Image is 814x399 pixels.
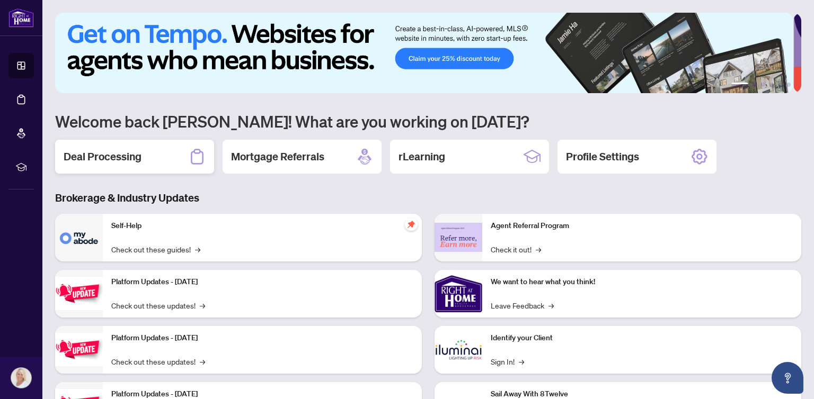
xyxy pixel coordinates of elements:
a: Check out these updates!→ [111,300,205,311]
a: Leave Feedback→ [491,300,554,311]
span: → [519,356,524,367]
span: → [200,300,205,311]
p: Platform Updates - [DATE] [111,332,413,344]
h2: Profile Settings [566,149,639,164]
img: Platform Updates - July 8, 2025 [55,333,103,366]
img: Identify your Client [435,326,482,374]
button: 3 [761,83,765,87]
p: Platform Updates - [DATE] [111,276,413,288]
img: We want to hear what you think! [435,270,482,318]
img: Agent Referral Program [435,223,482,252]
button: 5 [778,83,782,87]
button: 4 [769,83,774,87]
button: 6 [786,83,791,87]
img: Slide 0 [55,13,793,93]
h3: Brokerage & Industry Updates [55,191,801,205]
a: Check out these updates!→ [111,356,205,367]
p: Agent Referral Program [491,220,793,232]
p: We want to hear what you think! [491,276,793,288]
h2: Mortgage Referrals [231,149,324,164]
p: Identify your Client [491,332,793,344]
button: 2 [753,83,757,87]
button: Open asap [772,362,803,394]
h2: rLearning [399,149,445,164]
img: logo [8,8,34,28]
img: Self-Help [55,214,103,261]
a: Check it out!→ [491,243,541,255]
span: → [536,243,541,255]
img: Platform Updates - July 21, 2025 [55,277,103,310]
span: → [548,300,554,311]
span: pushpin [405,218,418,231]
h2: Deal Processing [64,149,141,164]
img: Profile Icon [11,368,31,388]
h1: Welcome back [PERSON_NAME]! What are you working on [DATE]? [55,111,801,131]
span: → [195,243,200,255]
button: 1 [731,83,748,87]
a: Sign In!→ [491,356,524,367]
span: → [200,356,205,367]
a: Check out these guides!→ [111,243,200,255]
p: Self-Help [111,220,413,232]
